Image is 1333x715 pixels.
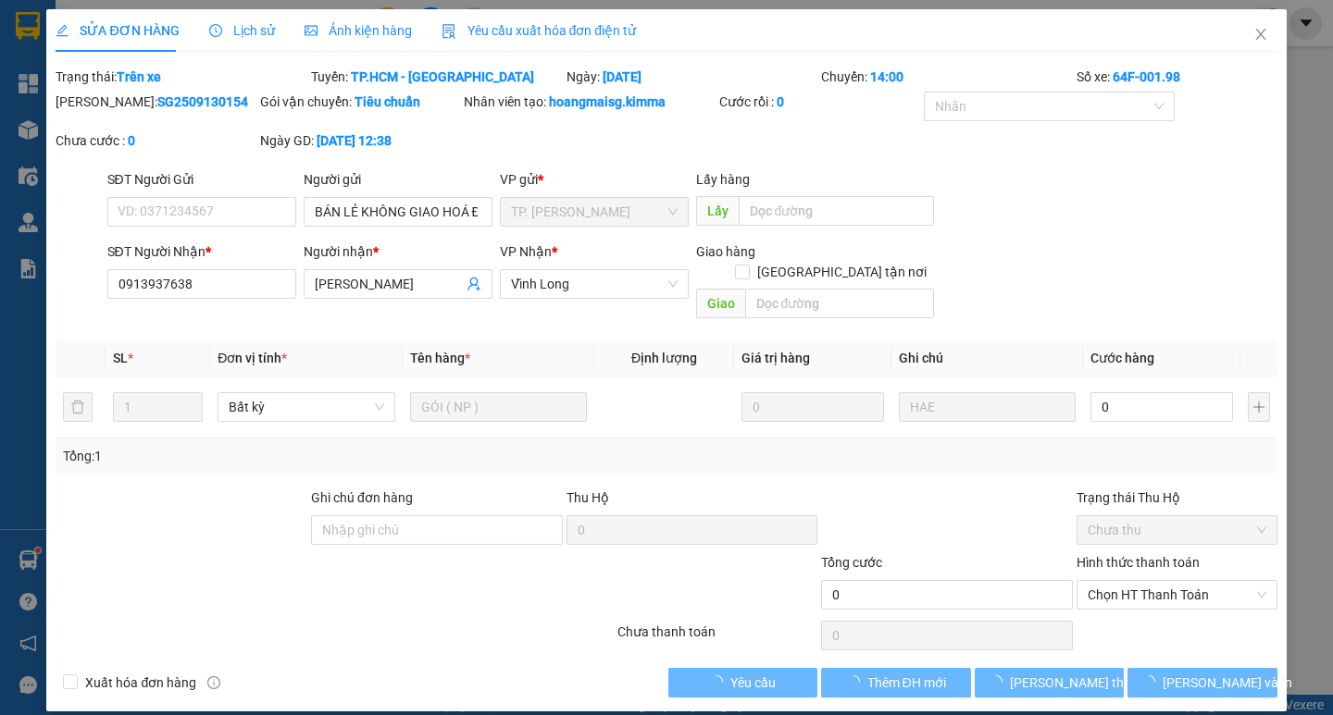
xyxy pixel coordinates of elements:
[207,676,220,689] span: info-circle
[847,675,867,688] span: loading
[821,668,970,697] button: Thêm ĐH mới
[1010,672,1158,693] span: [PERSON_NAME] thay đổi
[739,196,934,226] input: Dọc đường
[1235,9,1287,61] button: Close
[351,69,534,84] b: TP.HCM - [GEOGRAPHIC_DATA]
[500,244,552,259] span: VP Nhận
[1253,27,1268,42] span: close
[117,69,161,84] b: Trên xe
[696,289,745,318] span: Giao
[56,130,256,151] div: Chưa cước :
[63,446,516,466] div: Tổng: 1
[567,490,609,505] span: Thu Hộ
[1163,672,1292,693] span: [PERSON_NAME] và In
[565,67,820,87] div: Ngày:
[260,130,461,151] div: Ngày GD:
[63,392,93,422] button: delete
[1077,487,1277,508] div: Trạng thái Thu Hộ
[750,262,934,282] span: [GEOGRAPHIC_DATA] tận nơi
[668,668,817,697] button: Yêu cầu
[990,675,1010,688] span: loading
[730,672,776,693] span: Yêu cầu
[442,23,637,38] span: Yêu cầu xuất hóa đơn điện tử
[305,23,412,38] span: Ảnh kiện hàng
[819,67,1075,87] div: Chuyến:
[1090,351,1154,365] span: Cước hàng
[899,392,1076,422] input: Ghi Chú
[157,94,248,109] b: SG2509130154
[311,490,413,505] label: Ghi chú đơn hàng
[1088,581,1266,609] span: Chọn HT Thanh Toán
[745,289,934,318] input: Dọc đường
[719,92,920,112] div: Cước rồi :
[741,351,810,365] span: Giá trị hàng
[229,393,383,421] span: Bất kỳ
[309,67,565,87] div: Tuyến:
[464,92,716,112] div: Nhân viên tạo:
[511,198,678,226] span: TP. Hồ Chí Minh
[821,555,882,570] span: Tổng cước
[1127,668,1277,697] button: [PERSON_NAME] và In
[311,515,563,545] input: Ghi chú đơn hàng
[355,94,420,109] b: Tiêu chuẩn
[260,92,461,112] div: Gói vận chuyển:
[410,392,587,422] input: VD: Bàn, Ghế
[410,351,470,365] span: Tên hàng
[631,351,697,365] span: Định lượng
[616,622,820,654] div: Chưa thanh toán
[304,169,492,190] div: Người gửi
[710,675,730,688] span: loading
[467,277,481,291] span: user-add
[304,241,492,262] div: Người nhận
[1088,516,1266,544] span: Chưa thu
[56,23,179,38] span: SỬA ĐƠN HÀNG
[975,668,1124,697] button: [PERSON_NAME] thay đổi
[549,94,666,109] b: hoangmaisg.kimma
[113,351,128,365] span: SL
[107,169,296,190] div: SĐT Người Gửi
[696,196,739,226] span: Lấy
[500,169,689,190] div: VP gửi
[777,94,784,109] b: 0
[128,133,135,148] b: 0
[1248,392,1270,422] button: plus
[696,172,750,187] span: Lấy hàng
[442,24,456,39] img: icon
[741,392,884,422] input: 0
[78,672,204,693] span: Xuất hóa đơn hàng
[317,133,392,148] b: [DATE] 12:38
[891,340,1083,376] th: Ghi chú
[56,92,256,112] div: [PERSON_NAME]:
[218,351,287,365] span: Đơn vị tính
[870,69,903,84] b: 14:00
[305,24,318,37] span: picture
[511,270,678,298] span: Vĩnh Long
[209,23,275,38] span: Lịch sử
[603,69,642,84] b: [DATE]
[209,24,222,37] span: clock-circle
[1113,69,1180,84] b: 64F-001.98
[1075,67,1279,87] div: Số xe:
[107,241,296,262] div: SĐT Người Nhận
[867,672,946,693] span: Thêm ĐH mới
[54,67,309,87] div: Trạng thái:
[56,24,69,37] span: edit
[696,244,755,259] span: Giao hàng
[1077,555,1200,570] label: Hình thức thanh toán
[1142,675,1163,688] span: loading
